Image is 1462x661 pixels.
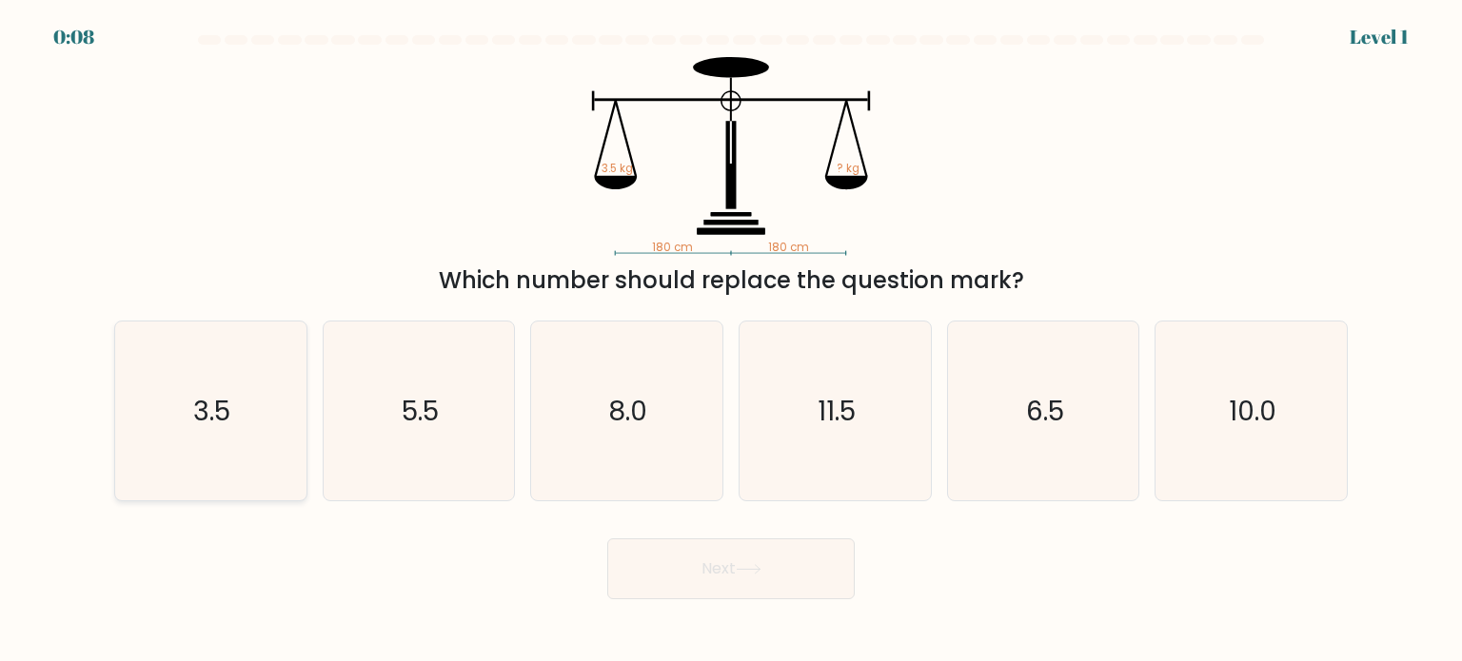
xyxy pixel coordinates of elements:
[607,538,855,599] button: Next
[609,391,648,429] text: 8.0
[126,263,1336,298] div: Which number should replace the question mark?
[194,391,231,429] text: 3.5
[768,240,809,255] tspan: 180 cm
[602,161,633,176] tspan: 3.5 kg
[837,161,859,176] tspan: ? kg
[1026,391,1064,429] text: 6.5
[1350,23,1409,51] div: Level 1
[652,240,693,255] tspan: 180 cm
[818,391,856,429] text: 11.5
[53,23,94,51] div: 0:08
[402,391,439,429] text: 5.5
[1229,391,1276,429] text: 10.0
